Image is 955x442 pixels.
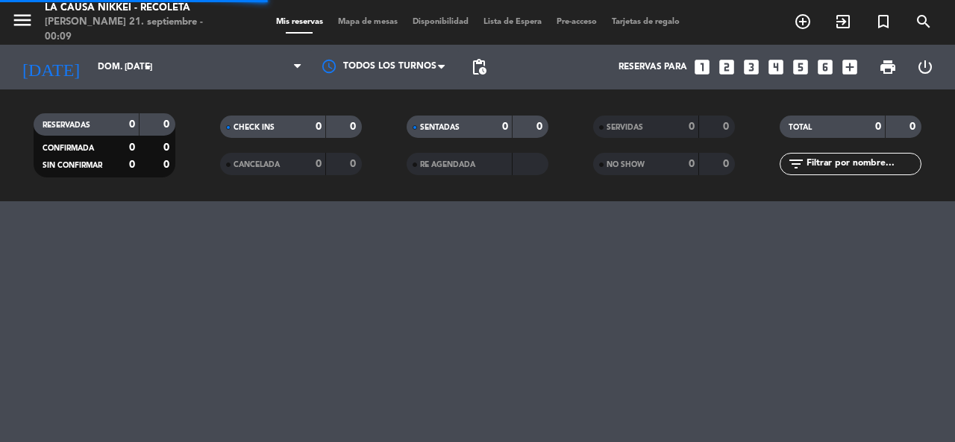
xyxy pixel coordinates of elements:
strong: 0 [536,121,545,132]
strong: 0 [689,159,695,169]
strong: 0 [350,121,359,132]
strong: 0 [689,121,695,132]
div: [PERSON_NAME] 21. septiembre - 00:09 [45,15,228,44]
strong: 0 [316,159,322,169]
strong: 0 [129,160,135,170]
strong: 0 [129,119,135,130]
span: Lista de Espera [476,18,549,26]
span: Disponibilidad [405,18,476,26]
i: looks_4 [766,57,786,77]
i: looks_6 [815,57,835,77]
span: Mapa de mesas [331,18,405,26]
strong: 0 [909,121,918,132]
i: arrow_drop_down [139,58,157,76]
span: CANCELADA [234,161,280,168]
div: La Causa Nikkei - Recoleta [45,1,228,16]
strong: 0 [350,159,359,169]
span: RESERVADAS [43,121,90,129]
input: Filtrar por nombre... [805,156,921,172]
strong: 0 [129,142,135,153]
strong: 0 [875,121,881,132]
span: CONFIRMADA [43,145,94,152]
span: Pre-acceso [549,18,604,26]
i: [DATE] [11,51,90,83]
span: RE AGENDADA [420,161,475,168]
strong: 0 [723,159,732,169]
span: NO SHOW [607,161,645,168]
span: SENTADAS [420,124,460,131]
div: LOG OUT [907,45,944,89]
span: pending_actions [470,58,488,76]
strong: 0 [723,121,732,132]
span: SERVIDAS [607,124,643,131]
i: exit_to_app [834,13,852,31]
strong: 0 [502,121,508,132]
i: looks_5 [791,57,810,77]
i: power_settings_new [916,58,934,76]
i: looks_3 [742,57,761,77]
strong: 0 [163,119,172,130]
i: menu [11,9,34,31]
strong: 0 [163,160,172,170]
i: add_circle_outline [794,13,812,31]
i: add_box [840,57,859,77]
i: search [915,13,933,31]
strong: 0 [316,121,322,132]
span: TOTAL [789,124,812,131]
strong: 0 [163,142,172,153]
span: SIN CONFIRMAR [43,162,102,169]
i: looks_two [717,57,736,77]
span: Tarjetas de regalo [604,18,687,26]
i: filter_list [787,155,805,173]
span: Mis reservas [269,18,331,26]
span: CHECK INS [234,124,275,131]
i: looks_one [692,57,712,77]
span: print [879,58,897,76]
button: menu [11,9,34,37]
i: turned_in_not [874,13,892,31]
span: Reservas para [619,62,687,72]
